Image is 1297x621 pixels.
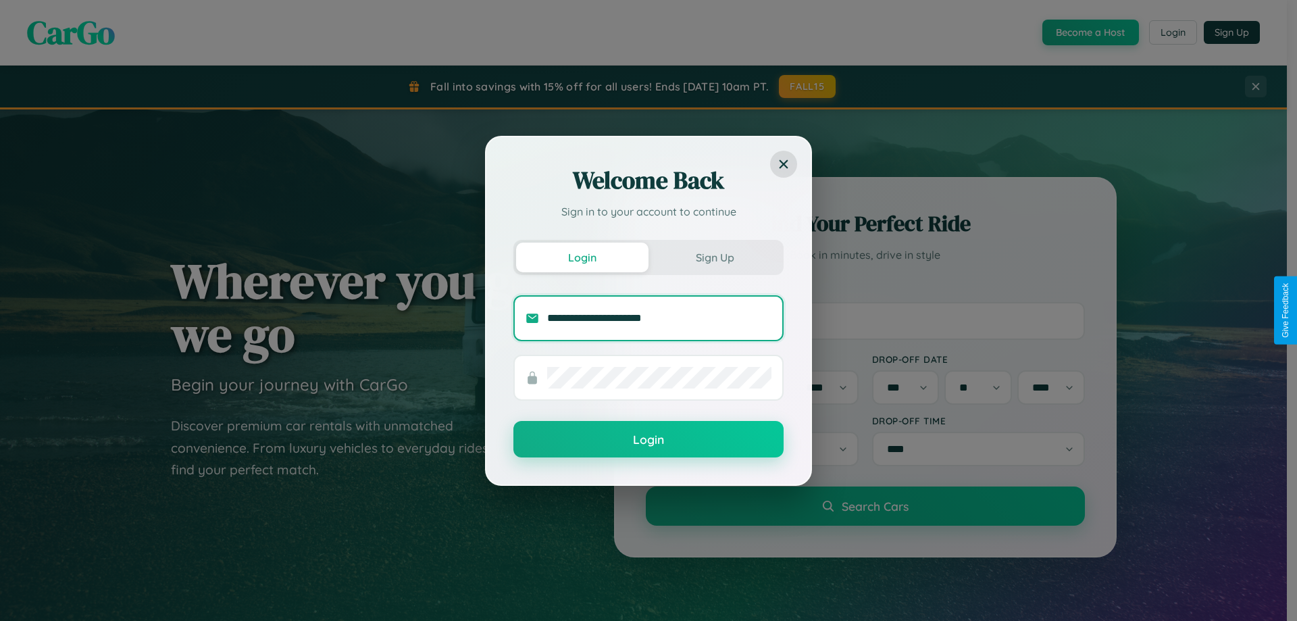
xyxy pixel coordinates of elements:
[516,243,648,272] button: Login
[648,243,781,272] button: Sign Up
[1281,283,1290,338] div: Give Feedback
[513,421,784,457] button: Login
[513,164,784,197] h2: Welcome Back
[513,203,784,220] p: Sign in to your account to continue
